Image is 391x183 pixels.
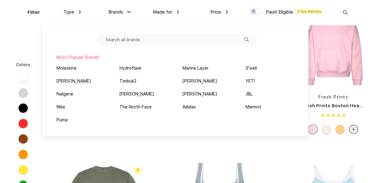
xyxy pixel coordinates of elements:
div: Pink [308,125,317,134]
div: Hydroflask [120,65,141,71]
img: more.svg [349,125,358,134]
div: Moleskine [57,65,77,71]
div: [PERSON_NAME] [120,91,154,97]
div: Filter [27,9,40,16]
div: Colors [11,62,35,68]
img: flash_active_toggle.svg [134,166,142,175]
img: dropdown.png [79,10,81,14]
div: Most Popular Brands [57,54,294,61]
div: Marmot [246,104,261,110]
div: The North Face [120,104,152,110]
div: YETI [246,78,255,84]
div: Marine Layer [183,65,208,71]
div: Nalgene [57,91,73,97]
div: Adidas [183,104,196,110]
div: Timbuk2 [120,78,137,84]
span: Price [210,9,221,15]
div: S'well [246,65,257,71]
img: filter_dropdown_search.svg [244,37,249,42]
span: Flash Eligible [266,9,293,15]
span: 5 Day Delivery [296,9,323,14]
div: [PERSON_NAME] [183,78,217,84]
span: Brands [108,9,123,15]
div: Bahama Yellow [335,125,345,134]
img: dropdown.png [177,10,179,14]
img: func=resize&h=266 [292,6,374,88]
input: Search all brands [96,34,258,46]
a: Fresh Prints [318,95,348,100]
img: dropdown.png [127,11,131,13]
div: Buttermilk [322,125,331,134]
div: Nike [57,104,65,110]
span: Type [63,9,74,15]
div: [PERSON_NAME] [183,91,217,97]
div: JBL [246,91,253,97]
div: Puma [57,117,68,123]
span: Made for [153,9,172,15]
img: desktop_search.svg [340,7,350,18]
img: dropdown.png [226,10,228,14]
div: [PERSON_NAME] [57,78,91,84]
